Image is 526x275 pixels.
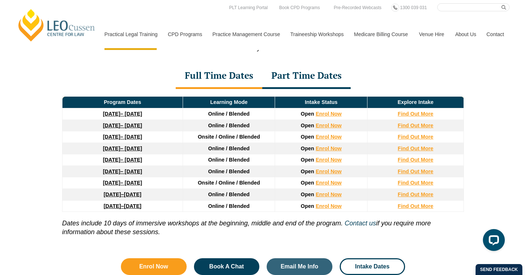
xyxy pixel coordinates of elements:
[316,191,342,197] a: Enrol Now
[316,134,342,140] a: Enrol Now
[207,19,285,50] a: Practice Management Course
[103,123,142,128] a: [DATE]– [DATE]
[103,111,121,117] strong: [DATE]
[398,191,434,197] a: Find Out More
[450,19,481,50] a: About Us
[301,191,314,197] span: Open
[103,134,142,140] a: [DATE]– [DATE]
[367,97,464,108] td: Explore Intake
[124,191,141,197] span: [DATE]
[281,264,318,270] span: Email Me Info
[316,111,342,117] a: Enrol Now
[316,146,342,151] a: Enrol Now
[316,203,342,209] a: Enrol Now
[398,180,434,186] a: Find Out More
[301,203,314,209] span: Open
[413,19,450,50] a: Venue Hire
[62,220,343,227] i: Dates include 10 days of immersive workshops at the beginning, middle and end of the program.
[301,169,314,174] span: Open
[104,191,141,197] a: [DATE]–[DATE]
[398,134,434,140] a: Find Out More
[316,123,342,128] a: Enrol Now
[99,19,163,50] a: Practical Legal Training
[103,123,121,128] strong: [DATE]
[209,264,244,270] span: Book A Chat
[104,191,121,197] strong: [DATE]
[104,203,121,209] strong: [DATE]
[103,180,142,186] a: [DATE]– [DATE]
[398,4,428,12] a: 1300 039 031
[208,146,250,151] span: Online / Blended
[301,134,314,140] span: Open
[208,157,250,163] span: Online / Blended
[103,146,121,151] strong: [DATE]
[316,169,342,174] a: Enrol Now
[301,146,314,151] span: Open
[208,169,250,174] span: Online / Blended
[398,123,434,128] a: Find Out More
[227,4,270,12] a: PLT Learning Portal
[398,203,434,209] a: Find Out More
[103,111,142,117] a: [DATE]– [DATE]
[62,97,183,108] td: Program Dates
[398,157,434,163] a: Find Out More
[62,212,464,236] p: if you require more information about these sessions.
[103,134,121,140] strong: [DATE]
[104,203,141,209] a: [DATE]–[DATE]
[124,203,141,209] span: [DATE]
[103,157,121,163] strong: [DATE]
[344,220,376,227] a: Contact us
[285,19,348,50] a: Traineeship Workshops
[277,4,321,12] a: Book CPD Programs
[103,180,121,186] strong: [DATE]
[340,258,405,275] a: Intake Dates
[398,111,434,117] a: Find Out More
[198,134,260,140] span: Onsite / Online / Blended
[103,157,142,163] a: [DATE]– [DATE]
[477,226,508,257] iframe: LiveChat chat widget
[398,146,434,151] a: Find Out More
[332,4,384,12] a: Pre-Recorded Webcasts
[301,180,314,186] span: Open
[198,180,260,186] span: Onsite / Online / Blended
[208,123,250,128] span: Online / Blended
[16,8,97,42] a: [PERSON_NAME] Centre for Law
[355,264,389,270] span: Intake Dates
[481,19,510,50] a: Contact
[316,180,342,186] a: Enrol Now
[267,258,332,275] a: Email Me Info
[183,97,275,108] td: Learning Mode
[194,258,260,275] a: Book A Chat
[275,97,367,108] td: Intake Status
[262,63,351,89] div: Part Time Dates
[103,146,142,151] a: [DATE]– [DATE]
[139,264,168,270] span: Enrol Now
[301,157,314,163] span: Open
[121,258,187,275] a: Enrol Now
[348,19,413,50] a: Medicare Billing Course
[162,19,207,50] a: CPD Programs
[208,111,250,117] span: Online / Blended
[208,191,250,197] span: Online / Blended
[208,203,250,209] span: Online / Blended
[301,111,314,117] span: Open
[398,169,434,174] a: Find Out More
[316,157,342,163] a: Enrol Now
[103,169,121,174] strong: [DATE]
[301,123,314,128] span: Open
[176,63,262,89] div: Full Time Dates
[103,169,142,174] a: [DATE]– [DATE]
[400,5,427,10] span: 1300 039 031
